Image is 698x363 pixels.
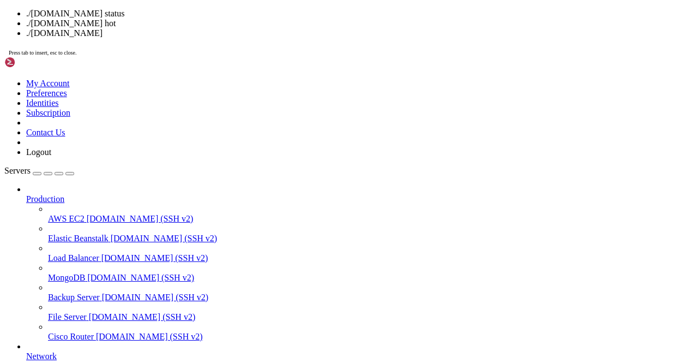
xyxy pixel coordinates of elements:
x-row: | |__| (_) | .` | | |/ _ \| _ \ (_) | [4,48,556,53]
x-row: root@938bf2d26804:/usr/src/app# ./ [4,103,556,108]
li: File Server [DOMAIN_NAME] (SSH v2) [48,302,694,322]
a: File Server [DOMAIN_NAME] (SSH v2) [48,312,694,322]
x-row: Welcome! [4,64,556,70]
span: Production [26,194,64,204]
span: [DOMAIN_NAME] (SSH v2) [101,253,208,263]
x-row: / ___/___ _ _ _____ _ ___ ___ [4,37,556,43]
li: MongoDB [DOMAIN_NAME] (SSH v2) [48,263,694,283]
a: Network [26,352,694,361]
span: Press tab to insert, esc to close. [9,50,76,56]
a: Contact Us [26,128,65,137]
span: Load Balancer [48,253,99,263]
li: Cisco Router [DOMAIN_NAME] (SSH v2) [48,322,694,342]
li: AWS EC2 [DOMAIN_NAME] (SSH v2) [48,204,694,224]
img: Shellngn [4,57,67,68]
span: [DOMAIN_NAME] (SSH v2) [89,312,196,322]
li: ./[DOMAIN_NAME] status [26,9,694,19]
x-row: _____ [4,32,556,37]
span: MongoDB [48,273,85,282]
a: Elastic Beanstalk [DOMAIN_NAME] (SSH v2) [48,234,694,243]
span: Elastic Beanstalk [48,234,109,243]
div: (34, 18) [105,103,107,108]
a: My Account [26,79,70,88]
li: ./[DOMAIN_NAME] [26,28,694,38]
span: Network [26,352,57,361]
li: Load Balancer [DOMAIN_NAME] (SSH v2) [48,243,694,263]
a: Identities [26,98,59,108]
a: Subscription [26,108,70,117]
x-row: * Support: [URL][DOMAIN_NAME] [4,26,556,32]
span: File Server [48,312,87,322]
span: AWS EC2 [48,214,85,223]
a: Cisco Router [DOMAIN_NAME] (SSH v2) [48,332,694,342]
a: MongoDB [DOMAIN_NAME] (SSH v2) [48,273,694,283]
span: [DOMAIN_NAME] (SSH v2) [87,273,194,282]
x-row: This server is hosted by Contabo. If you have any questions or need help, [4,75,556,81]
x-row: please don't hesitate to contact us at [EMAIL_ADDRESS][DOMAIN_NAME]. [4,81,556,86]
a: Backup Server [DOMAIN_NAME] (SSH v2) [48,293,694,302]
span: [DOMAIN_NAME] (SSH v2) [96,332,203,341]
span: [DOMAIN_NAME] (SSH v2) [111,234,218,243]
span: [DOMAIN_NAME] (SSH v2) [87,214,194,223]
li: Elastic Beanstalk [DOMAIN_NAME] (SSH v2) [48,224,694,243]
li: Backup Server [DOMAIN_NAME] (SSH v2) [48,283,694,302]
x-row: * Documentation: [URL][DOMAIN_NAME] [4,15,556,21]
a: Logout [26,147,51,157]
span: Cisco Router [48,332,94,341]
li: Production [26,185,694,342]
x-row: Welcome to Ubuntu 22.04.5 LTS (GNU/Linux 5.15.0-25-generic x86_64) [4,4,556,10]
a: Load Balancer [DOMAIN_NAME] (SSH v2) [48,253,694,263]
a: Servers [4,166,74,175]
span: Servers [4,166,31,175]
x-row: | | / _ \| \| |_ _/ \ | _ )/ _ \ [4,43,556,48]
a: AWS EC2 [DOMAIN_NAME] (SSH v2) [48,214,694,224]
a: Production [26,194,694,204]
x-row: Last login: [DATE] from [TECHNICAL_ID] [4,92,556,97]
x-row: \____\___/|_|\_| |_/_/ \_|___/\___/ [4,53,556,59]
span: Backup Server [48,293,100,302]
a: Preferences [26,88,67,98]
x-row: root@vmi2632795:~# docker exec -it telegram-claim-bot /bin/bash [4,97,556,103]
span: [DOMAIN_NAME] (SSH v2) [102,293,209,302]
x-row: * Management: [URL][DOMAIN_NAME] [4,21,556,26]
li: ./[DOMAIN_NAME] hot [26,19,694,28]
